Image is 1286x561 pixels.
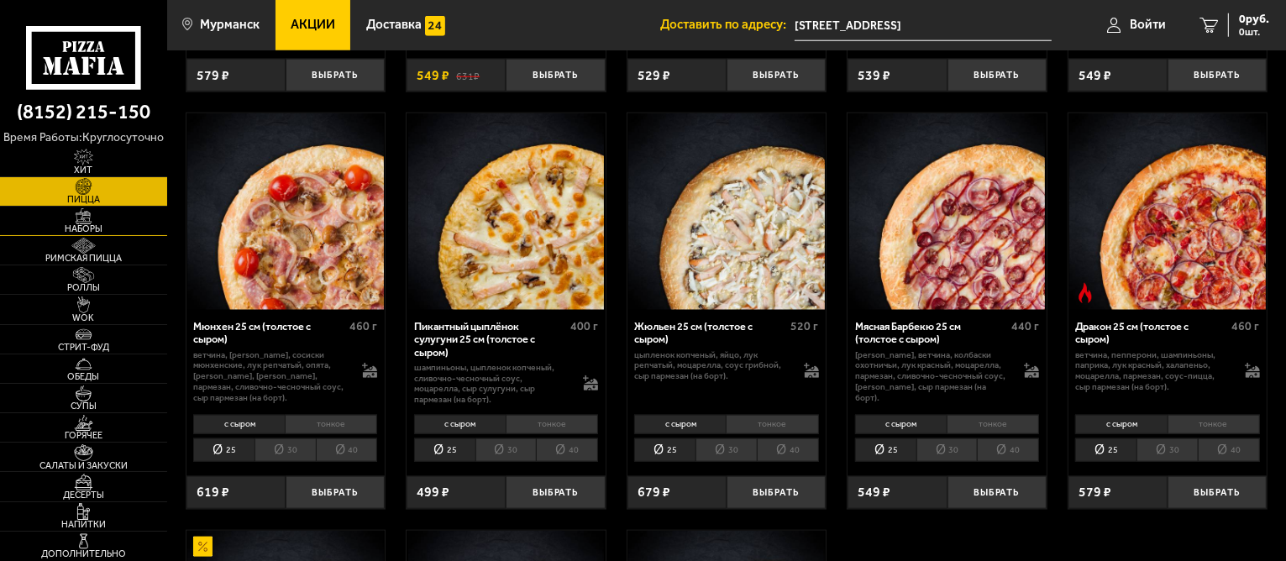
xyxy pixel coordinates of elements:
input: Ваш адрес доставки [795,10,1052,41]
li: тонкое [947,415,1039,434]
span: Доставить по адресу: [660,18,795,31]
a: Пикантный цыплёнок сулугуни 25 см (толстое с сыром) [407,113,606,310]
div: Дракон 25 см (толстое с сыром) [1075,320,1227,346]
span: 679 ₽ [638,485,670,499]
span: 0 руб. [1239,13,1269,25]
li: 25 [414,438,475,462]
p: цыпленок копченый, яйцо, лук репчатый, моцарелла, соус грибной, сыр пармезан (на борт). [634,350,790,382]
li: 30 [1136,438,1198,462]
button: Выбрать [286,476,385,509]
span: 539 ₽ [858,69,890,82]
li: 40 [536,438,598,462]
li: тонкое [506,415,598,434]
li: с сыром [414,415,506,434]
li: 30 [695,438,757,462]
button: Выбрать [506,476,605,509]
li: с сыром [855,415,947,434]
button: Выбрать [727,476,826,509]
span: Войти [1130,18,1166,31]
img: Мюнхен 25 см (толстое с сыром) [187,113,384,310]
li: тонкое [285,415,377,434]
span: 520 г [791,319,819,333]
span: 619 ₽ [197,485,229,499]
span: 549 ₽ [417,69,449,82]
button: Выбрать [286,59,385,92]
li: 25 [634,438,695,462]
span: 579 ₽ [197,69,229,82]
p: [PERSON_NAME], ветчина, колбаски охотничьи, лук красный, моцарелла, пармезан, сливочно-чесночный ... [855,350,1010,404]
a: Жюльен 25 см (толстое с сыром) [627,113,827,310]
li: 30 [475,438,537,462]
span: 499 ₽ [417,485,449,499]
img: Акционный [193,537,213,557]
s: 631 ₽ [456,69,480,82]
img: Пикантный цыплёнок сулугуни 25 см (толстое с сыром) [408,113,605,310]
div: Мюнхен 25 см (толстое с сыром) [193,320,345,346]
li: 40 [757,438,819,462]
li: 30 [916,438,978,462]
img: Острое блюдо [1075,283,1095,303]
span: 549 ₽ [1079,69,1111,82]
p: ветчина, [PERSON_NAME], сосиски мюнхенские, лук репчатый, опята, [PERSON_NAME], [PERSON_NAME], па... [193,350,349,404]
li: 40 [316,438,378,462]
span: 460 г [1232,319,1260,333]
button: Выбрать [727,59,826,92]
span: 579 ₽ [1079,485,1111,499]
img: Мясная Барбекю 25 см (толстое с сыром) [849,113,1046,310]
span: 460 г [349,319,377,333]
li: 30 [255,438,316,462]
span: 0 шт. [1239,27,1269,37]
span: Доставка [366,18,422,31]
li: тонкое [726,415,818,434]
a: Острое блюдоДракон 25 см (толстое с сыром) [1068,113,1268,310]
a: Мюнхен 25 см (толстое с сыром) [186,113,386,310]
li: 25 [855,438,916,462]
span: 440 г [1011,319,1039,333]
li: 25 [193,438,255,462]
li: с сыром [1075,415,1167,434]
img: 15daf4d41897b9f0e9f617042186c801.svg [425,16,445,36]
li: тонкое [1168,415,1260,434]
div: Мясная Барбекю 25 см (толстое с сыром) [855,320,1007,346]
a: Мясная Барбекю 25 см (толстое с сыром) [848,113,1047,310]
li: 40 [1198,438,1260,462]
button: Выбрать [1168,59,1267,92]
li: с сыром [193,415,285,434]
span: Мурманск [200,18,260,31]
li: с сыром [634,415,726,434]
li: 25 [1075,438,1136,462]
span: Акции [291,18,335,31]
p: ветчина, пепперони, шампиньоны, паприка, лук красный, халапеньо, моцарелла, пармезан, соус-пицца,... [1075,350,1231,393]
span: 529 ₽ [638,69,670,82]
li: 40 [977,438,1039,462]
img: Жюльен 25 см (толстое с сыром) [628,113,825,310]
button: Выбрать [506,59,605,92]
button: Выбрать [1168,476,1267,509]
img: Дракон 25 см (толстое с сыром) [1069,113,1266,310]
div: Жюльен 25 см (толстое с сыром) [634,320,786,346]
p: шампиньоны, цыпленок копченый, сливочно-чесночный соус, моцарелла, сыр сулугуни, сыр пармезан (на... [414,363,570,406]
span: 400 г [570,319,598,333]
span: 549 ₽ [858,485,890,499]
div: Пикантный цыплёнок сулугуни 25 см (толстое с сыром) [414,320,566,359]
button: Выбрать [947,59,1047,92]
button: Выбрать [947,476,1047,509]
